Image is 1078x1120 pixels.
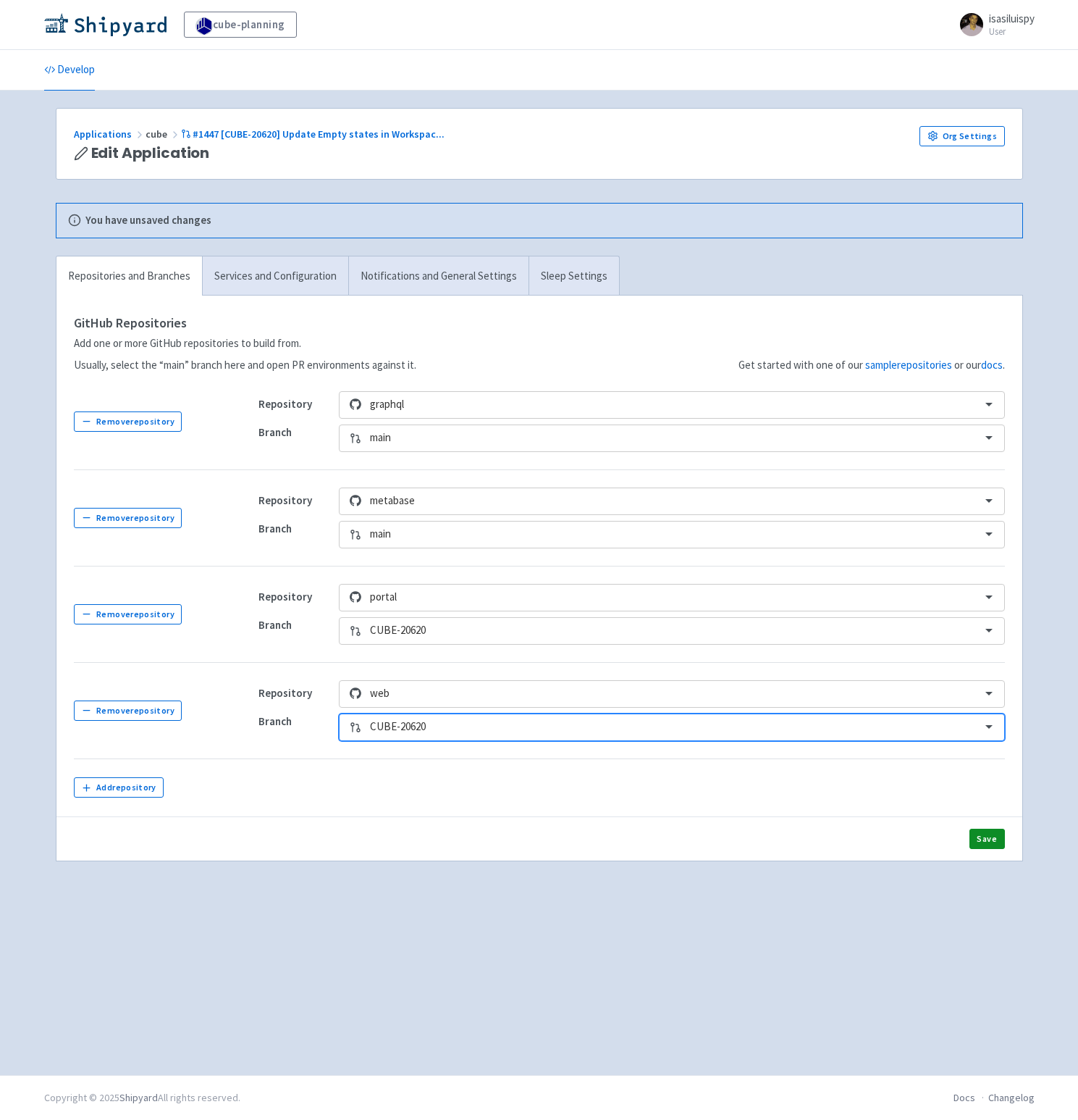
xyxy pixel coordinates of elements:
[981,358,1003,372] a: docs
[119,1091,158,1104] a: Shipyard
[91,145,210,162] span: Edit Application
[258,686,312,700] strong: Repository
[74,357,416,374] p: Usually, select the “main” branch here and open PR environments against it.
[258,522,292,535] strong: Branch
[56,256,202,296] a: Repositories and Branches
[202,256,348,296] a: Services and Configuration
[74,777,164,798] button: Addrepository
[258,714,292,728] strong: Branch
[74,314,187,331] strong: GitHub Repositories
[989,27,1035,36] small: User
[348,256,529,296] a: Notifications and General Settings
[953,1091,975,1104] a: Docs
[74,508,182,528] button: Removerepository
[989,12,1035,25] span: isasiluispy
[74,128,146,141] a: Applications
[74,335,416,352] p: Add one or more GitHub repositories to build from.
[258,425,292,439] strong: Branch
[44,50,95,91] a: Develop
[951,13,1035,36] a: isasiluispy User
[74,701,182,721] button: Removerepository
[258,618,292,632] strong: Branch
[193,128,445,141] span: #1447 [CUBE-20620] Update Empty states in Workspac ...
[44,1090,240,1106] div: Copyright © 2025 All rights reserved.
[969,829,1005,849] button: Save
[919,126,1005,146] a: Org Settings
[258,397,312,411] strong: Repository
[529,256,619,296] a: Sleep Settings
[85,212,211,229] b: You have unsaved changes
[181,128,447,141] a: #1447 [CUBE-20620] Update Empty states in Workspac...
[258,493,312,507] strong: Repository
[865,358,952,372] a: samplerepositories
[44,13,167,36] img: Shipyard logo
[74,411,182,432] button: Removerepository
[258,590,312,603] strong: Repository
[74,604,182,624] button: Removerepository
[146,128,181,141] span: cube
[184,12,297,38] a: cube-planning
[738,357,1005,374] p: Get started with one of our or our .
[988,1091,1035,1104] a: Changelog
